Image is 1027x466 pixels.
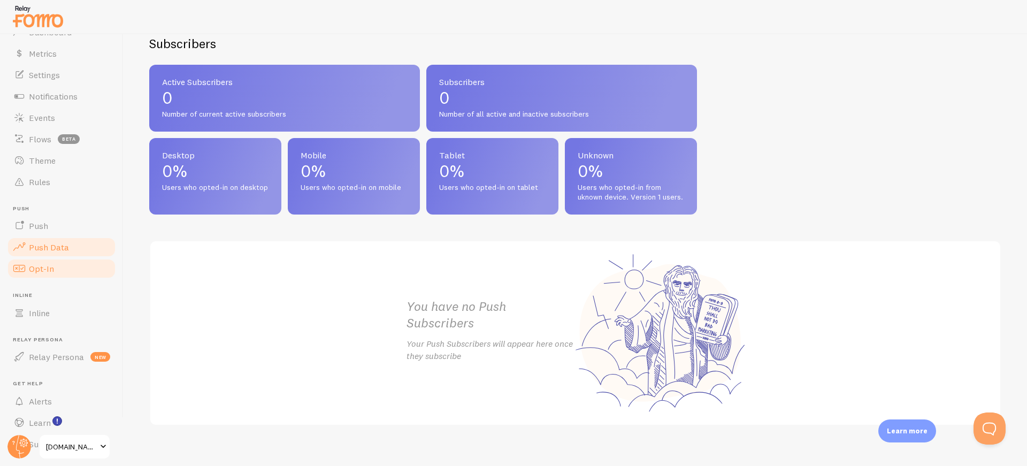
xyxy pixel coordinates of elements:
[29,91,78,102] span: Notifications
[46,440,97,453] span: [DOMAIN_NAME]
[29,396,52,407] span: Alerts
[162,110,407,119] span: Number of current active subscribers
[29,177,50,187] span: Rules
[439,151,546,159] span: Tablet
[439,89,684,106] p: 0
[6,128,117,150] a: Flows beta
[29,155,56,166] span: Theme
[878,419,936,442] div: Learn more
[974,412,1006,445] iframe: Help Scout Beacon - Open
[439,163,546,180] p: 0%
[162,89,407,106] p: 0
[407,298,576,331] h2: You have no Push Subscribers
[162,151,269,159] span: Desktop
[439,78,684,86] span: Subscribers
[6,64,117,86] a: Settings
[11,3,65,30] img: fomo-relay-logo-orange.svg
[6,150,117,171] a: Theme
[29,48,57,59] span: Metrics
[149,35,216,52] h2: Subscribers
[439,110,684,119] span: Number of all active and inactive subscribers
[578,151,684,159] span: Unknown
[52,416,62,426] svg: <p>Watch New Feature Tutorials!</p>
[6,258,117,279] a: Opt-In
[29,417,51,428] span: Learn
[13,337,117,343] span: Relay Persona
[301,151,407,159] span: Mobile
[29,308,50,318] span: Inline
[29,112,55,123] span: Events
[6,107,117,128] a: Events
[6,391,117,412] a: Alerts
[6,236,117,258] a: Push Data
[6,412,117,433] a: Learn
[90,352,110,362] span: new
[6,433,117,455] a: Support
[29,242,69,253] span: Push Data
[6,43,117,64] a: Metrics
[162,183,269,193] span: Users who opted-in on desktop
[6,171,117,193] a: Rules
[29,220,48,231] span: Push
[887,426,928,436] p: Learn more
[13,292,117,299] span: Inline
[407,338,576,362] p: Your Push Subscribers will appear here once they subscribe
[162,163,269,180] p: 0%
[29,70,60,80] span: Settings
[29,352,84,362] span: Relay Persona
[29,134,51,144] span: Flows
[13,205,117,212] span: Push
[6,346,117,368] a: Relay Persona new
[301,163,407,180] p: 0%
[439,183,546,193] span: Users who opted-in on tablet
[6,302,117,324] a: Inline
[39,434,111,460] a: [DOMAIN_NAME]
[29,263,54,274] span: Opt-In
[578,163,684,180] p: 0%
[6,215,117,236] a: Push
[58,134,80,144] span: beta
[162,78,407,86] span: Active Subscribers
[301,183,407,193] span: Users who opted-in on mobile
[13,380,117,387] span: Get Help
[6,86,117,107] a: Notifications
[578,183,684,202] span: Users who opted-in from uknown device. Version 1 users.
